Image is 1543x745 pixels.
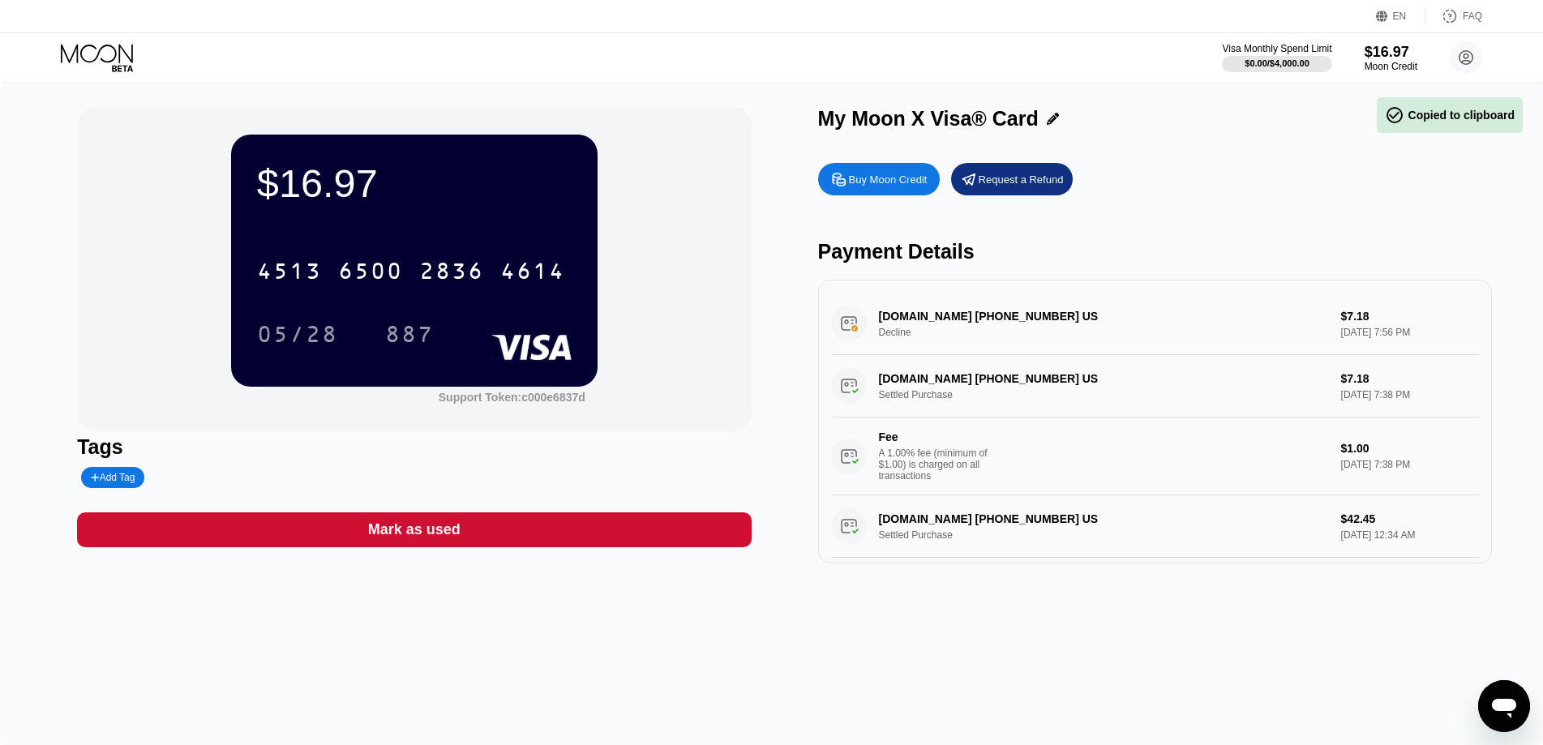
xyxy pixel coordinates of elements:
div: A 1.00% fee (minimum of $1.00) is charged on all transactions [879,447,1001,482]
div: Tags [77,435,751,459]
div: Buy Moon Credit [849,173,928,186]
div: 2836 [419,260,484,286]
div: Visa Monthly Spend Limit$0.00/$4,000.00 [1222,43,1331,72]
div: Buy Moon Credit [818,163,940,195]
div: $16.97 [257,161,572,206]
div: Add Tag [91,472,135,483]
div: 6500 [338,260,403,286]
div: Mark as used [77,512,751,547]
div: 05/28 [245,314,350,354]
div: FAQ [1463,11,1482,22]
div: Moon Credit [1365,61,1417,72]
div: Payment Details [818,240,1492,263]
div: 887 [385,323,434,349]
div: 887 [373,314,446,354]
div: $16.97 [1365,44,1417,61]
div: FAQ [1425,8,1482,24]
div: 4513650028364614 [247,250,575,291]
div: Mark as used [368,520,461,539]
div: My Moon X Visa® Card [818,107,1039,131]
div: Add Tag [81,467,144,488]
div: $1.00 [1341,442,1479,455]
span:  [1385,105,1404,125]
div: Visa Monthly Spend Limit [1222,43,1331,54]
div: 05/28 [257,323,338,349]
div: EN [1376,8,1425,24]
div: Request a Refund [979,173,1064,186]
div: Fee [879,430,992,443]
div: Request a Refund [951,163,1073,195]
div: 4513 [257,260,322,286]
div: $16.97Moon Credit [1365,44,1417,72]
div: EN [1393,11,1407,22]
div: $0.00 / $4,000.00 [1245,58,1309,68]
div: Support Token:c000e6837d [439,391,585,404]
div: 4614 [500,260,565,286]
div: FeeA 1.00% fee (minimum of $1.00) is charged on all transactions$1.00[DATE] 7:38 PM [831,417,1479,495]
div: Copied to clipboard [1385,105,1515,125]
iframe: Knop om het berichtenvenster te openen [1478,680,1530,732]
div: [DATE] 7:38 PM [1341,459,1479,470]
div: Support Token: c000e6837d [439,391,585,404]
div: FeeA 1.00% fee (minimum of $1.00) is charged on all transactions$1.00[DATE] 12:34 AM [831,558,1479,636]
